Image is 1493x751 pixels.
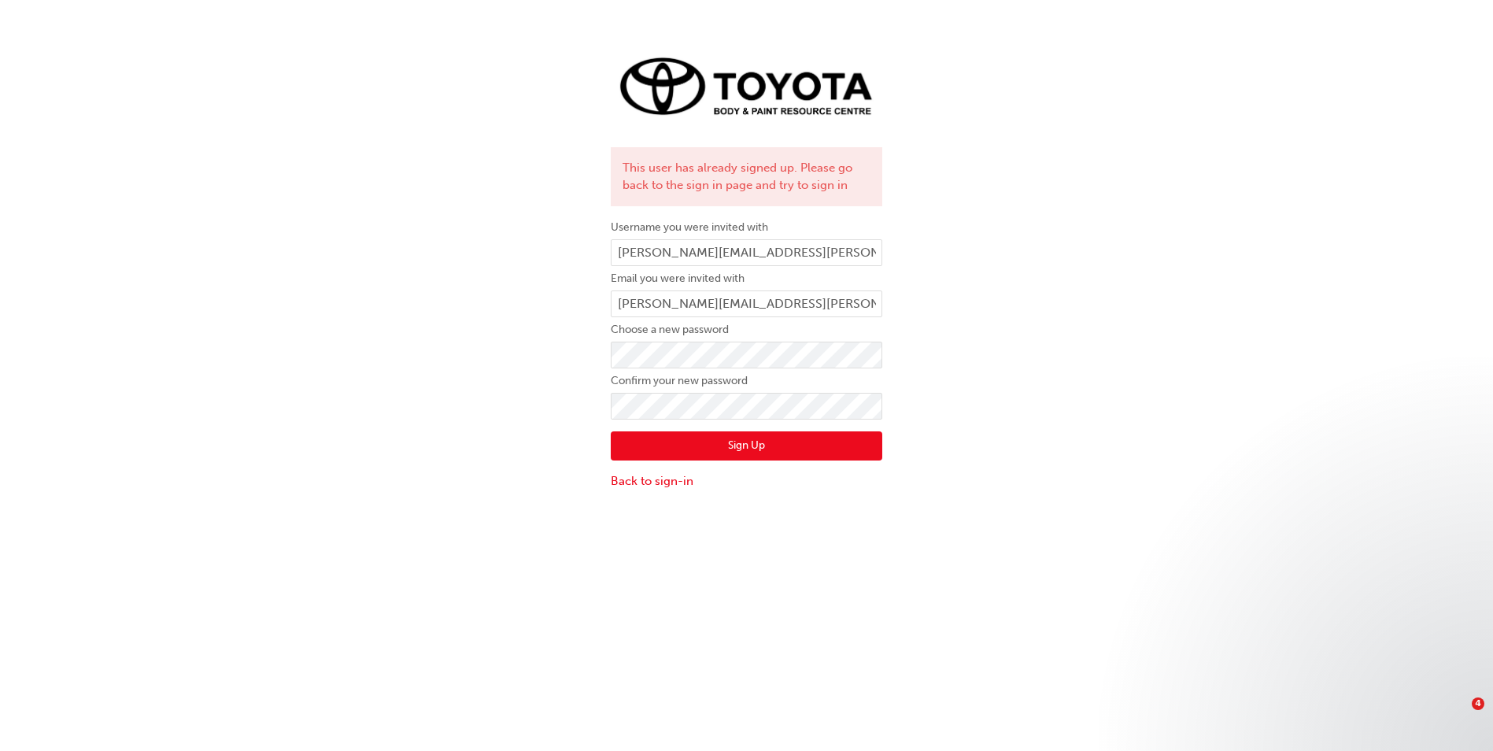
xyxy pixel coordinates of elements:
label: Confirm your new password [611,372,882,390]
label: Username you were invited with [611,218,882,237]
img: Trak [611,47,882,124]
iframe: Intercom live chat [1439,697,1477,735]
label: Email you were invited with [611,269,882,288]
span: 4 [1472,697,1484,710]
a: Back to sign-in [611,472,882,490]
input: Username [611,239,882,266]
button: Sign Up [611,431,882,461]
label: Choose a new password [611,320,882,339]
div: This user has already signed up. Please go back to the sign in page and try to sign in [611,147,882,206]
